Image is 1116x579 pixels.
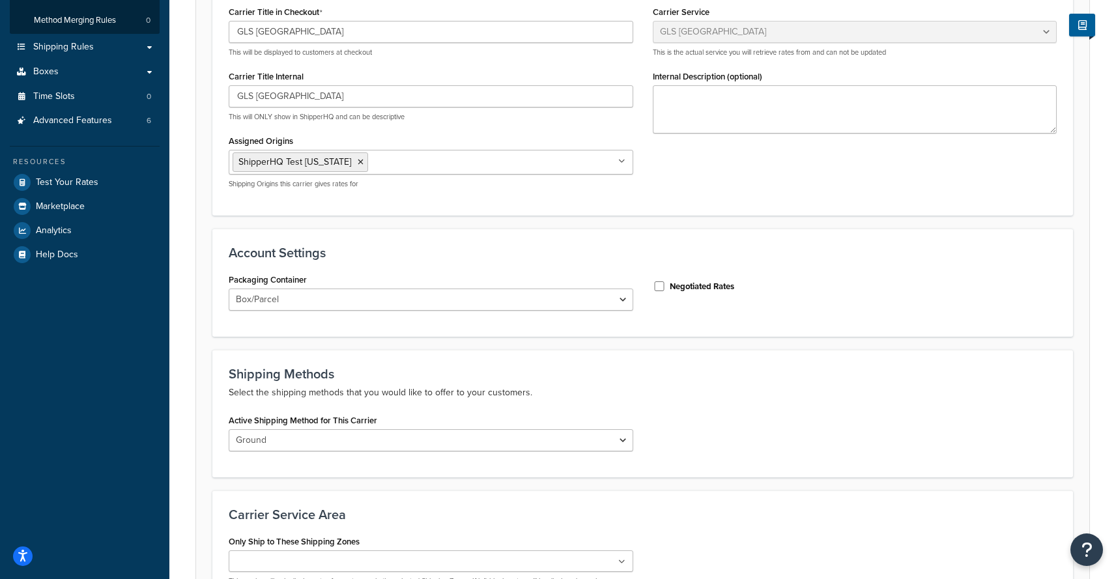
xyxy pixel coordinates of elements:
[10,8,160,33] a: Method Merging Rules0
[10,109,160,133] li: Advanced Features
[229,246,1057,260] h3: Account Settings
[10,219,160,242] a: Analytics
[229,416,377,425] label: Active Shipping Method for This Carrier
[10,8,160,33] li: Method Merging Rules
[229,72,304,81] label: Carrier Title Internal
[229,367,1057,381] h3: Shipping Methods
[229,537,360,546] label: Only Ship to These Shipping Zones
[229,179,633,189] p: Shipping Origins this carrier gives rates for
[229,136,293,146] label: Assigned Origins
[33,42,94,53] span: Shipping Rules
[229,385,1057,401] p: Select the shipping methods that you would like to offer to your customers.
[10,156,160,167] div: Resources
[146,15,150,26] span: 0
[33,91,75,102] span: Time Slots
[10,85,160,109] li: Time Slots
[1069,14,1095,36] button: Show Help Docs
[147,115,151,126] span: 6
[34,15,116,26] span: Method Merging Rules
[1070,533,1103,566] button: Open Resource Center
[10,85,160,109] a: Time Slots0
[10,35,160,59] a: Shipping Rules
[653,72,762,81] label: Internal Description (optional)
[36,225,72,236] span: Analytics
[653,7,709,17] label: Carrier Service
[229,112,633,122] p: This will ONLY show in ShipperHQ and can be descriptive
[10,195,160,218] a: Marketplace
[229,7,322,18] label: Carrier Title in Checkout
[147,91,151,102] span: 0
[36,201,85,212] span: Marketplace
[33,66,59,78] span: Boxes
[653,48,1057,57] p: This is the actual service you will retrieve rates from and can not be updated
[36,249,78,261] span: Help Docs
[36,177,98,188] span: Test Your Rates
[229,507,1057,522] h3: Carrier Service Area
[229,275,307,285] label: Packaging Container
[10,60,160,84] a: Boxes
[10,243,160,266] a: Help Docs
[670,281,734,292] label: Negotiated Rates
[238,155,351,169] span: ShipperHQ Test [US_STATE]
[10,109,160,133] a: Advanced Features6
[10,171,160,194] a: Test Your Rates
[33,115,112,126] span: Advanced Features
[229,48,633,57] p: This will be displayed to customers at checkout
